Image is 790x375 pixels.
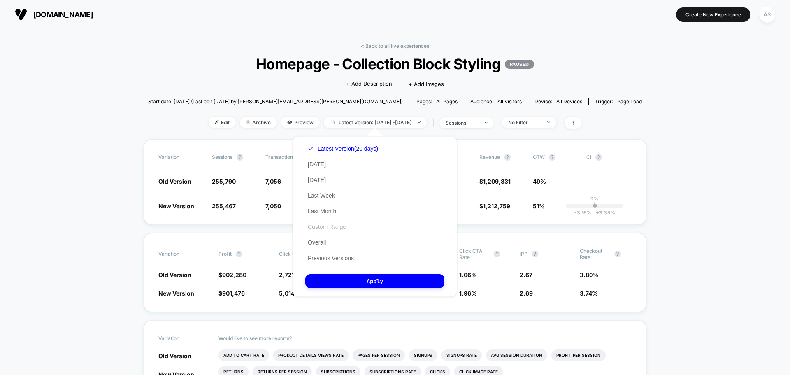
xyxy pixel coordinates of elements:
[218,290,245,297] span: $
[222,271,246,278] span: 902,280
[212,178,236,185] span: 255,790
[459,248,490,260] span: Click CTA rate
[324,117,427,128] span: Latest Version: [DATE] - [DATE]
[158,203,194,210] span: New Version
[446,120,479,126] div: sessions
[617,98,642,105] span: Page Load
[483,178,511,185] span: 1,209,831
[431,117,439,129] span: |
[533,203,545,210] span: 51%
[305,161,328,168] button: [DATE]
[586,154,632,161] span: CI
[485,122,488,123] img: end
[504,154,511,161] button: ?
[580,290,598,297] span: 3.74 %
[212,154,232,160] span: Sessions
[574,210,592,216] span: -3.16 %
[305,192,337,199] button: Last Week
[305,145,381,152] button: Latest Version(20 days)
[494,251,500,257] button: ?
[520,251,527,257] span: IPP
[556,98,582,105] span: all devices
[551,349,606,361] li: Profit Per Session
[305,207,339,215] button: Last Month
[173,55,617,72] span: Homepage - Collection Block Styling
[676,7,750,22] button: Create New Experience
[361,43,429,49] a: < Back to all live experiences
[158,178,191,185] span: Old Version
[486,349,547,361] li: Avg Session Duration
[409,81,444,87] span: + Add Images
[759,7,775,23] div: AS
[305,254,356,262] button: Previous Versions
[265,178,281,185] span: 7,056
[265,203,281,210] span: 7,050
[409,349,437,361] li: Signups
[614,251,621,257] button: ?
[33,10,93,19] span: [DOMAIN_NAME]
[596,210,599,216] span: +
[520,271,532,278] span: 2.67
[237,154,243,161] button: ?
[240,117,277,128] span: Archive
[158,290,194,297] span: New Version
[436,98,458,105] span: all pages
[305,239,328,246] button: Overall
[533,178,546,185] span: 49%
[532,251,538,257] button: ?
[416,98,458,105] div: Pages:
[479,203,510,210] span: $
[520,290,533,297] span: 2.69
[273,349,349,361] li: Product Details Views Rate
[209,117,236,128] span: Edit
[595,98,642,105] div: Trigger:
[479,178,511,185] span: $
[215,120,219,124] img: edit
[148,98,403,105] span: Start date: [DATE] (Last edit [DATE] by [PERSON_NAME][EMAIL_ADDRESS][PERSON_NAME][DOMAIN_NAME])
[595,154,602,161] button: ?
[279,271,294,278] span: 2,721
[346,80,392,88] span: + Add Description
[533,154,578,161] span: OTW
[158,335,204,341] span: Variation
[590,196,599,202] p: 0%
[497,98,522,105] span: All Visitors
[279,251,302,257] span: Click CTA
[158,154,204,161] span: Variation
[592,210,615,216] span: 3.35 %
[158,271,191,278] span: Old Version
[549,154,555,161] button: ?
[158,248,204,260] span: Variation
[483,203,510,210] span: 1,212,759
[218,271,246,278] span: $
[15,8,27,21] img: Visually logo
[470,98,522,105] div: Audience:
[505,60,534,69] p: PAUSED
[353,349,405,361] li: Pages Per Session
[212,203,236,210] span: 255,467
[547,121,550,123] img: end
[330,120,335,124] img: calendar
[528,98,588,105] span: Device:
[459,271,477,278] span: 1.06 %
[305,223,349,231] button: Custom Range
[441,349,482,361] li: Signups Rate
[757,6,778,23] button: AS
[12,8,95,21] button: [DOMAIN_NAME]
[265,154,295,160] span: Transactions
[236,251,242,257] button: ?
[281,117,320,128] span: Preview
[418,121,421,123] img: end
[305,274,444,288] button: Apply
[479,154,500,160] span: Revenue
[580,248,610,260] span: Checkout Rate
[246,120,250,124] img: end
[218,349,269,361] li: Add To Cart Rate
[158,352,191,359] span: Old Version
[222,290,245,297] span: 901,476
[586,179,632,185] span: ---
[580,271,599,278] span: 3.80 %
[594,202,595,208] p: |
[459,290,477,297] span: 1.96 %
[305,176,328,184] button: [DATE]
